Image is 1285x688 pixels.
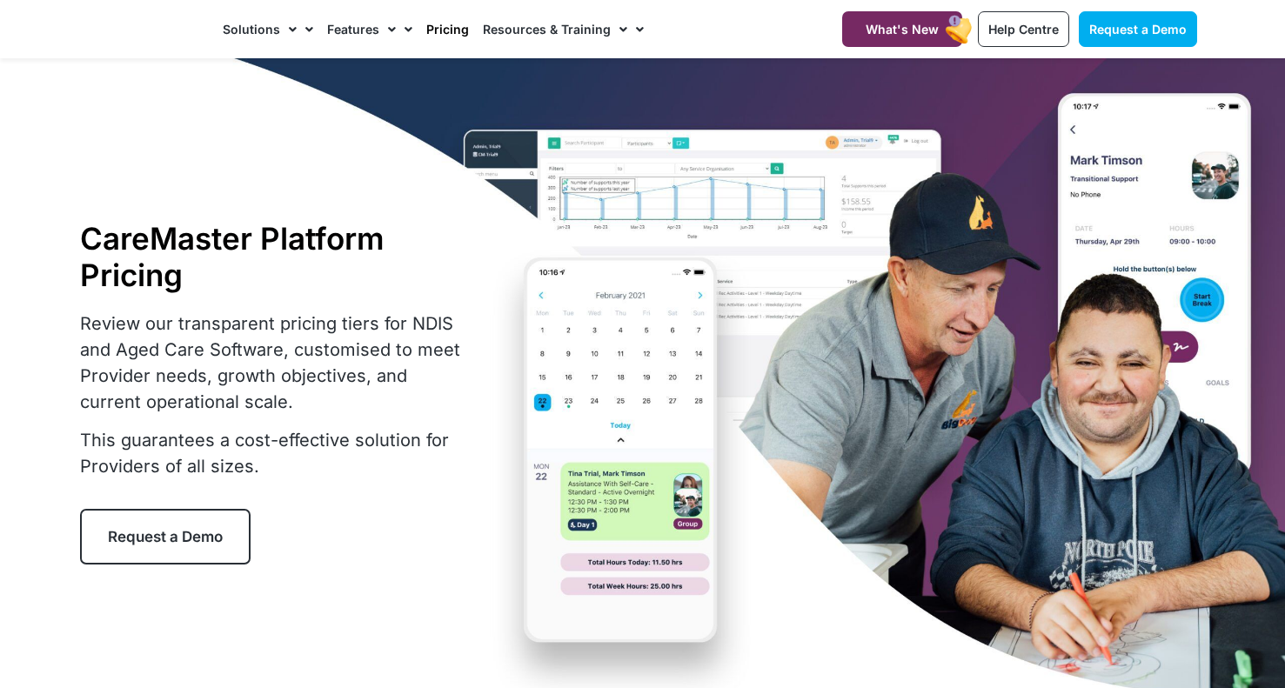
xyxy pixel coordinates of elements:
p: This guarantees a cost-effective solution for Providers of all sizes. [80,427,472,479]
img: CareMaster Logo [89,17,206,43]
span: What's New [866,22,939,37]
span: Request a Demo [1089,22,1187,37]
h1: CareMaster Platform Pricing [80,220,472,293]
a: Request a Demo [1079,11,1197,47]
p: Review our transparent pricing tiers for NDIS and Aged Care Software, customised to meet Provider... [80,311,472,415]
a: Request a Demo [80,509,251,564]
a: Help Centre [978,11,1069,47]
a: What's New [842,11,962,47]
span: Help Centre [988,22,1059,37]
span: Request a Demo [108,528,223,545]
